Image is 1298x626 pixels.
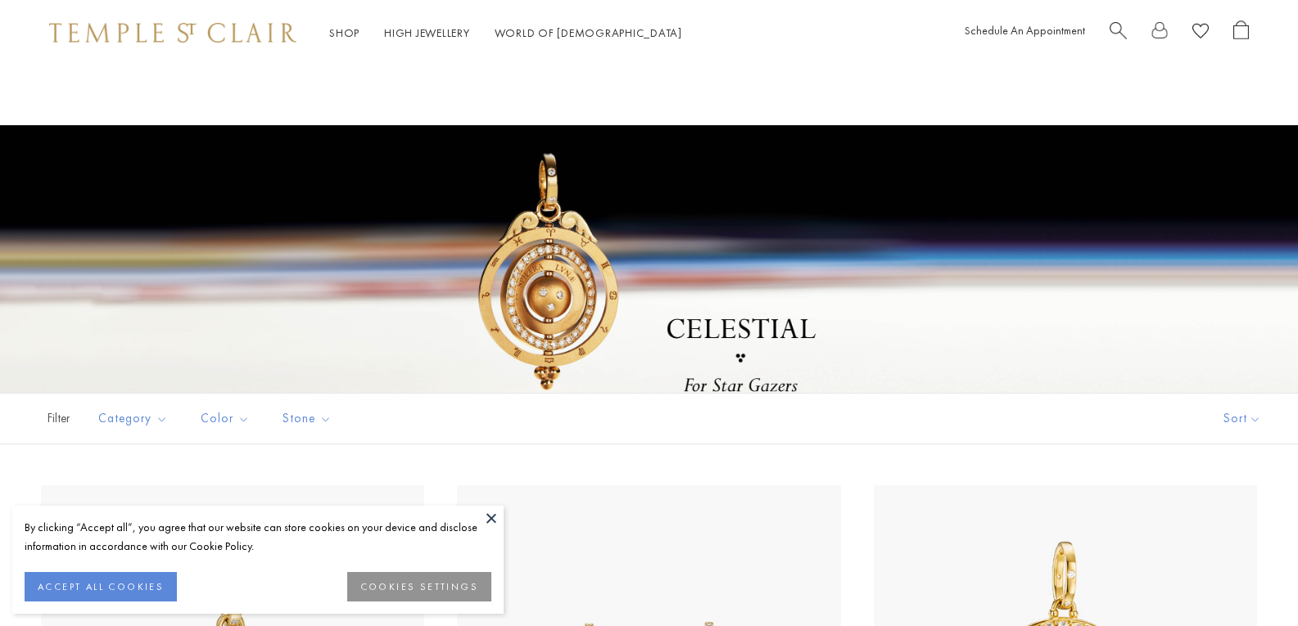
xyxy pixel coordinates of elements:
a: Open Shopping Bag [1233,20,1249,46]
a: View Wishlist [1192,20,1209,46]
span: Stone [274,408,344,429]
button: Stone [270,400,344,437]
span: Category [90,408,180,429]
a: High JewelleryHigh Jewellery [384,25,470,40]
button: Category [86,400,180,437]
a: ShopShop [329,25,360,40]
a: Search [1110,20,1127,46]
span: Color [192,408,262,429]
a: World of [DEMOGRAPHIC_DATA]World of [DEMOGRAPHIC_DATA] [495,25,682,40]
button: Color [188,400,262,437]
button: Show sort by [1187,394,1298,444]
button: ACCEPT ALL COOKIES [25,572,177,601]
div: By clicking “Accept all”, you agree that our website can store cookies on your device and disclos... [25,518,491,556]
nav: Main navigation [329,23,682,43]
button: COOKIES SETTINGS [347,572,491,601]
img: Temple St. Clair [49,23,296,43]
a: Schedule An Appointment [965,23,1085,38]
